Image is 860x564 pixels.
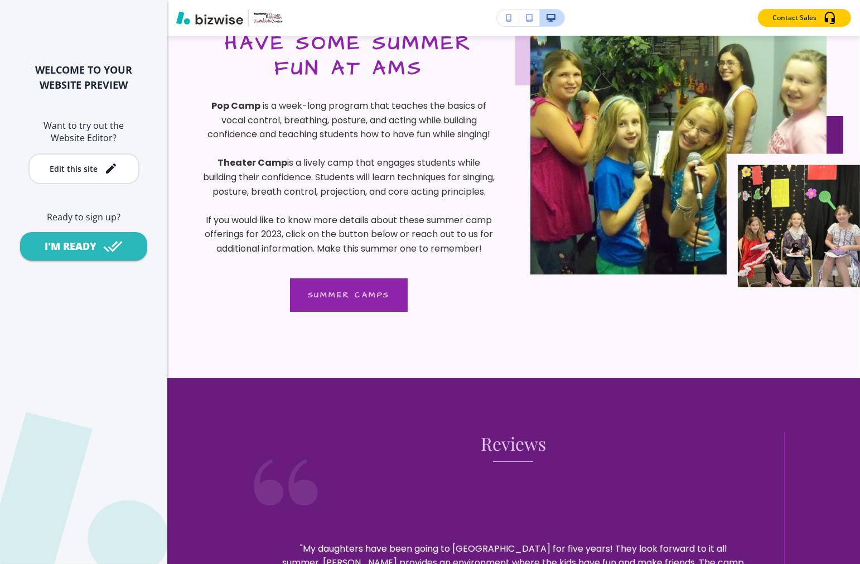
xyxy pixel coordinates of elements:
span: is a week-long program that teaches the basics of vocal control, breathing, posture, and acting w... [207,99,490,141]
button: I'M READY [20,232,147,261]
img: Bizwise Logo [176,11,243,25]
p: Contact Sales [772,13,816,23]
p: Reviews [282,432,744,455]
button: SUMMER CAMPS [290,278,408,311]
span: If you would like to know more details about these summer camp offerings for 2023, click on the b... [205,213,495,254]
div: Edit this site [50,165,98,173]
img: Your Logo [253,12,283,23]
strong: Theater Camp [218,156,287,169]
strong: Pop Camp [211,99,260,112]
h6: Ready to sign up? [18,211,149,223]
h6: Want to try out the Website Editor? [18,119,149,144]
h2: WELCOME TO YOUR WEBSITE PREVIEW [18,62,149,93]
button: Edit this site [28,153,139,184]
button: Contact Sales [758,9,851,27]
span: is a lively camp that engages students while building their confidence. Students will learn techn... [203,156,497,197]
div: I'M READY [45,239,96,253]
span: Have Some Summer Fun at AMS [225,29,484,83]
